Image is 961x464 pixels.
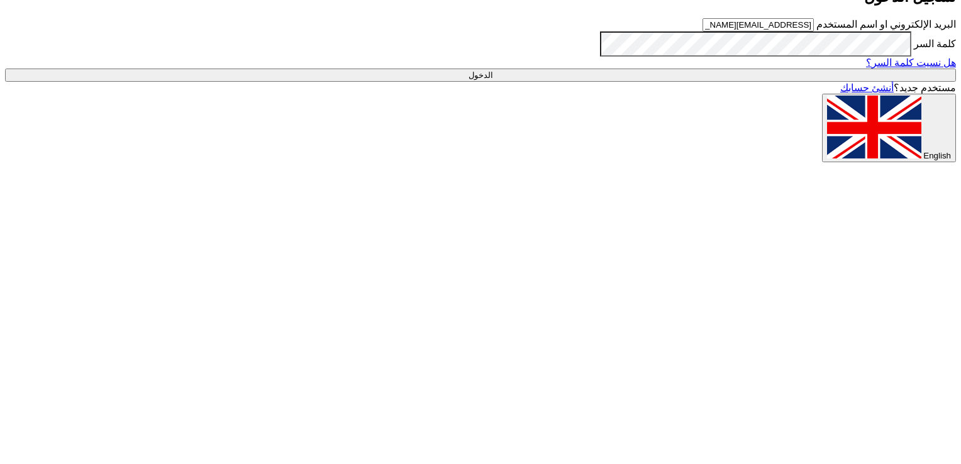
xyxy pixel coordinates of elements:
[5,69,956,82] input: الدخول
[822,94,956,162] button: English
[827,96,921,158] img: en-US.png
[914,38,956,49] label: كلمة السر
[840,82,894,93] a: أنشئ حسابك
[866,57,956,68] a: هل نسيت كلمة السر؟
[5,82,956,94] div: مستخدم جديد؟
[703,18,814,31] input: أدخل بريد العمل الإلكتروني او اسم المستخدم الخاص بك ...
[923,151,951,160] span: English
[816,19,956,30] label: البريد الإلكتروني او اسم المستخدم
